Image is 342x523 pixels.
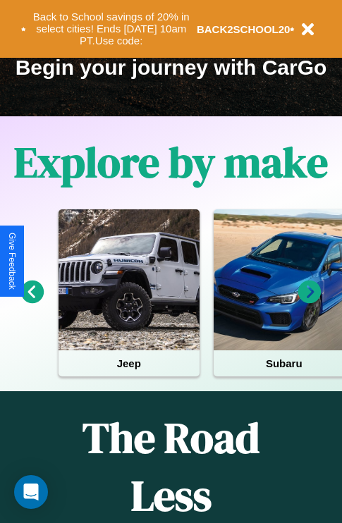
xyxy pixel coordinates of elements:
b: BACK2SCHOOL20 [197,23,291,35]
div: Open Intercom Messenger [14,475,48,509]
h1: Explore by make [14,133,328,191]
h4: Jeep [59,350,200,376]
div: Give Feedback [7,233,17,290]
button: Back to School savings of 20% in select cities! Ends [DATE] 10am PT.Use code: [26,7,197,51]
